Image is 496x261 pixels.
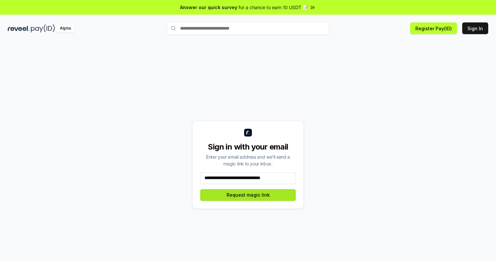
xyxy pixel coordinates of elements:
button: Register Pay(ID) [410,22,457,34]
img: reveel_dark [8,24,30,33]
img: logo_small [244,129,252,137]
button: Request magic link [200,189,296,201]
span: for a chance to earn 10 USDT 📝 [239,4,308,11]
button: Sign In [462,22,488,34]
div: Sign in with your email [200,142,296,152]
img: pay_id [31,24,55,33]
div: Enter your email address and we’ll send a magic link to your inbox. [200,153,296,167]
span: Answer our quick survey [180,4,237,11]
div: Alpha [56,24,74,33]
